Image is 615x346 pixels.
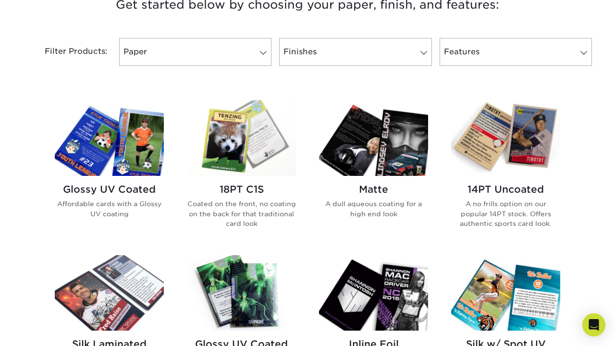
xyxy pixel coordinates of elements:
img: Glossy UV Coated w/ Inline Foil Trading Cards [187,255,296,331]
div: Filter Products: [19,38,115,66]
p: A no frills option on our popular 14PT stock. Offers authentic sports card look. [451,199,560,228]
a: Paper [119,38,271,66]
a: 14PT Uncoated Trading Cards 14PT Uncoated A no frills option on our popular 14PT stock. Offers au... [451,100,560,244]
img: Inline Foil Trading Cards [319,255,428,331]
img: Silk w/ Spot UV Trading Cards [451,255,560,331]
a: Features [440,38,592,66]
h2: Glossy UV Coated [55,184,164,195]
h2: 14PT Uncoated [451,184,560,195]
img: 14PT Uncoated Trading Cards [451,100,560,176]
a: Matte Trading Cards Matte A dull aqueous coating for a high end look [319,100,428,244]
h2: 18PT C1S [187,184,296,195]
p: Coated on the front, no coating on the back for that traditional card look [187,199,296,228]
img: 18PT C1S Trading Cards [187,100,296,176]
a: 18PT C1S Trading Cards 18PT C1S Coated on the front, no coating on the back for that traditional ... [187,100,296,244]
p: A dull aqueous coating for a high end look [319,199,428,219]
img: Matte Trading Cards [319,100,428,176]
h2: Matte [319,184,428,195]
p: Affordable cards with a Glossy UV coating [55,199,164,219]
img: Silk Laminated Trading Cards [55,255,164,331]
div: Open Intercom Messenger [582,313,605,336]
a: Glossy UV Coated Trading Cards Glossy UV Coated Affordable cards with a Glossy UV coating [55,100,164,244]
a: Finishes [279,38,431,66]
img: Glossy UV Coated Trading Cards [55,100,164,176]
